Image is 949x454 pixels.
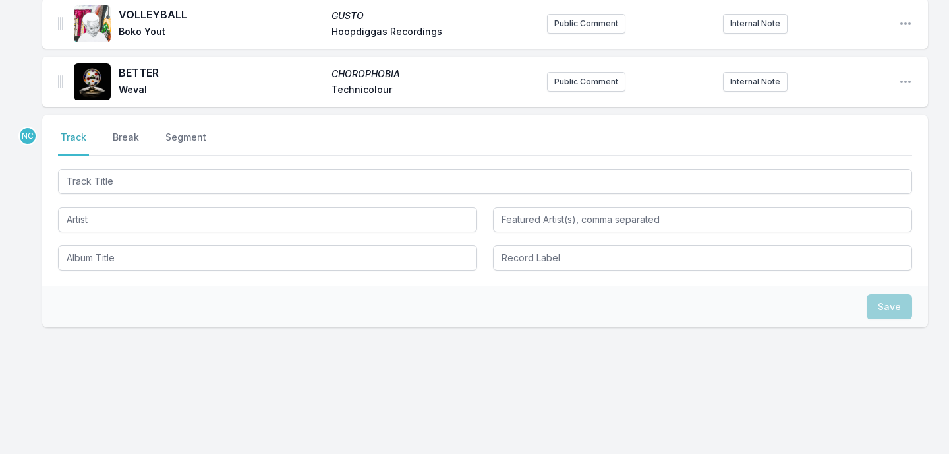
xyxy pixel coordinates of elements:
input: Featured Artist(s), comma separated [493,207,912,232]
button: Internal Note [723,14,788,34]
button: Track [58,131,89,156]
span: VOLLEYBALL [119,7,324,22]
span: CHOROPHOBIA [331,67,536,81]
button: Open playlist item options [899,75,912,88]
button: Internal Note [723,72,788,92]
img: GUSTO [74,5,111,42]
button: Break [110,131,142,156]
span: Boko Yout [119,25,324,41]
input: Album Title [58,245,477,271]
button: Segment [163,131,209,156]
span: BETTER [119,65,324,81]
input: Artist [58,207,477,232]
img: Drag Handle [58,75,63,88]
input: Record Label [493,245,912,271]
span: Technicolour [331,83,536,99]
button: Save [867,294,912,319]
span: GUSTO [331,9,536,22]
span: Hoopdiggas Recordings [331,25,536,41]
button: Public Comment [547,72,625,92]
button: Public Comment [547,14,625,34]
img: CHOROPHOBIA [74,63,111,100]
input: Track Title [58,169,912,194]
p: Novena Carmel [18,127,37,145]
img: Drag Handle [58,17,63,30]
span: Weval [119,83,324,99]
button: Open playlist item options [899,17,912,30]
